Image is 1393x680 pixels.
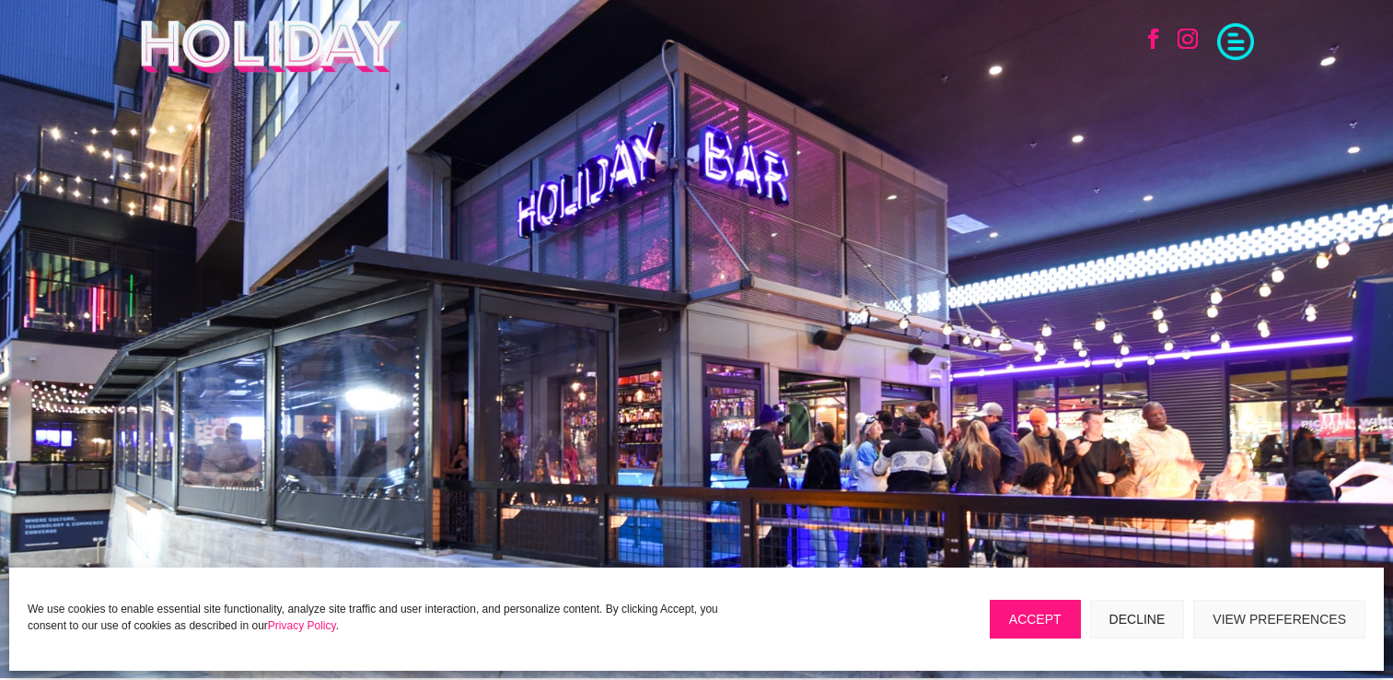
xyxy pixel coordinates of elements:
button: Decline [1090,600,1185,639]
a: Follow on Instagram [1167,18,1208,59]
a: Follow on Facebook [1133,18,1174,59]
img: Holiday [139,18,407,74]
a: Privacy Policy [268,619,336,632]
button: Accept [990,600,1081,639]
button: View preferences [1193,600,1365,639]
a: Holiday [139,62,407,76]
p: We use cookies to enable essential site functionality, analyze site traffic and user interaction,... [28,601,735,634]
